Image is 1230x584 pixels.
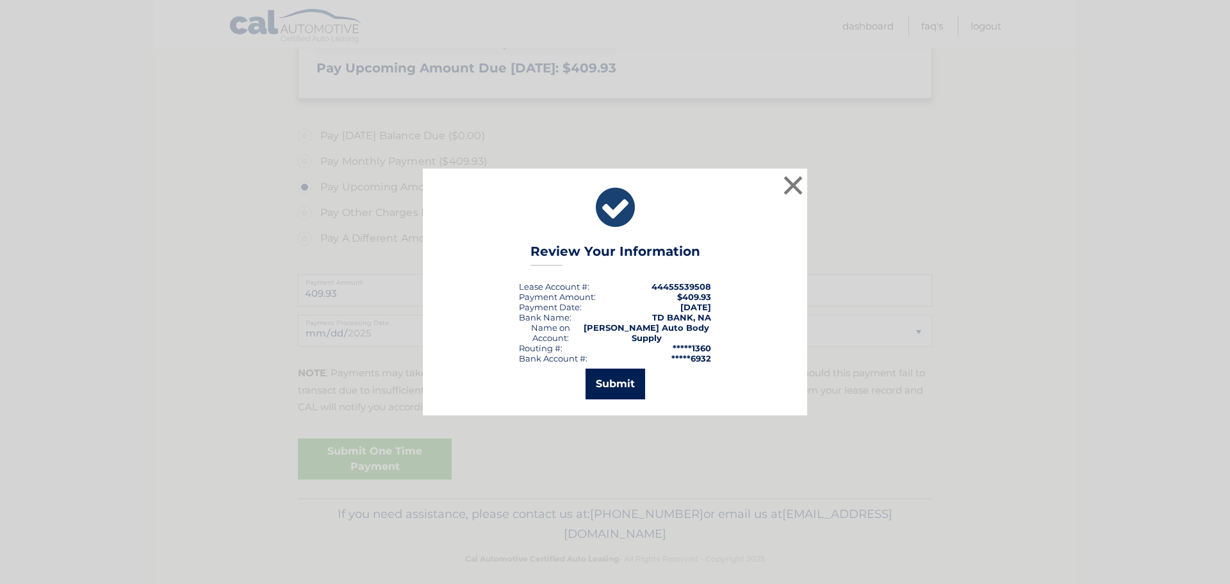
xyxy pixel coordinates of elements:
[780,172,806,198] button: ×
[519,292,596,302] div: Payment Amount:
[652,281,711,292] strong: 44455539508
[519,302,580,312] span: Payment Date
[519,353,587,363] div: Bank Account #:
[530,244,700,266] h3: Review Your Information
[519,302,582,312] div: :
[586,369,645,399] button: Submit
[680,302,711,312] span: [DATE]
[652,312,711,322] strong: TD BANK, NA
[519,312,571,322] div: Bank Name:
[519,343,562,353] div: Routing #:
[584,322,709,343] strong: [PERSON_NAME] Auto Body Supply
[677,292,711,302] span: $409.93
[519,322,582,343] div: Name on Account:
[519,281,589,292] div: Lease Account #:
